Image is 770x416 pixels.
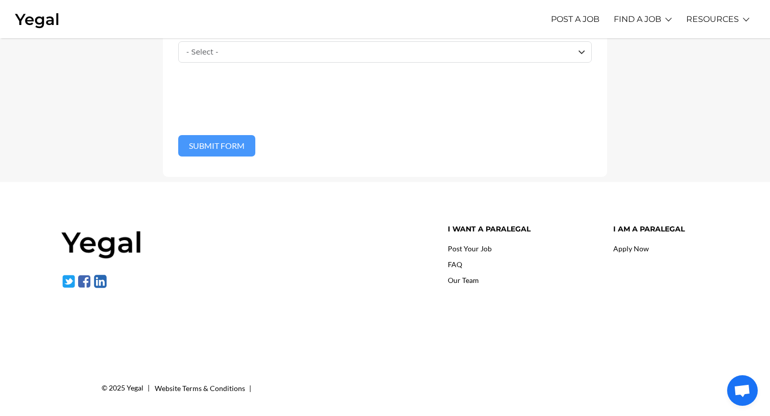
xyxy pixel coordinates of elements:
a: Apply Now [613,244,649,253]
img: facebook-1.svg [77,274,91,289]
select: Your Nearest Capital City [178,41,592,63]
a: FAQ [448,260,462,269]
img: linkedin-1.svg [93,274,107,289]
a: Website Terms & Conditions [155,384,245,393]
img: twitter-1.svg [61,274,76,289]
a: FIND A JOB [614,5,661,33]
a: RESOURCES [686,5,739,33]
iframe: To enrich screen reader interactions, please activate Accessibility in Grammarly extension settings [178,73,333,113]
h4: I am a paralegal [613,225,708,233]
a: POST A JOB [551,5,599,33]
a: Post Your Job [448,244,492,253]
h4: I want a paralegal [448,225,598,233]
div: Open chat [727,375,758,406]
button: Submit Form [178,135,255,157]
div: © 2025 Yegal [102,381,150,395]
a: Our Team [448,276,479,284]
